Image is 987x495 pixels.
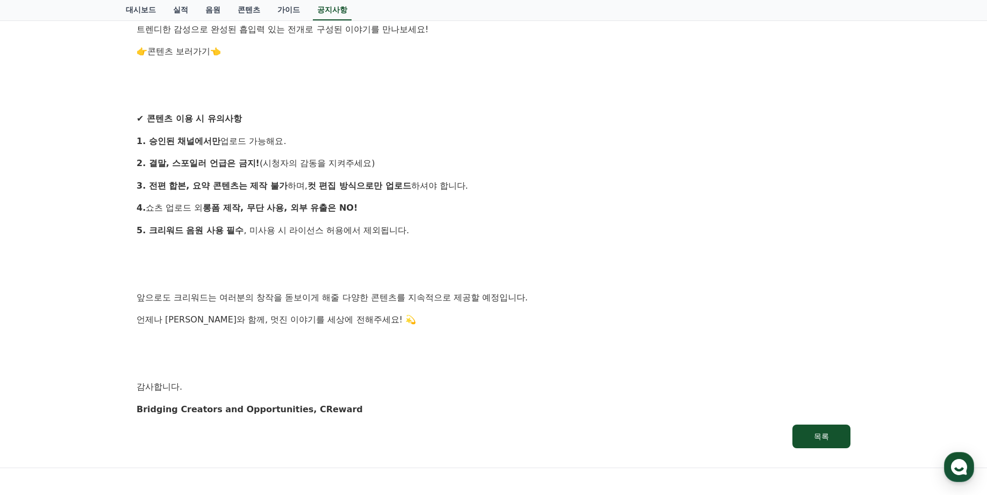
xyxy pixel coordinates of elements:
p: 트렌디한 감성으로 완성된 흡입력 있는 전개로 구성된 이야기를 만나보세요! [137,23,850,37]
strong: 롱폼 제작, 무단 사용, 외부 유출은 NO! [203,203,357,213]
p: 하며, 하셔야 합니다. [137,179,850,193]
a: 홈 [3,341,71,368]
a: 목록 [137,425,850,448]
strong: ✔ 콘텐츠 이용 시 유의사항 [137,113,242,124]
strong: 4. [137,203,146,213]
strong: 1. 승인된 채널에서만 [137,136,220,146]
p: 업로드 가능해요. [137,134,850,148]
p: 감사합니다. [137,380,850,394]
strong: 컷 편집 방식으로만 업로드 [307,181,411,191]
strong: 5. 크리워드 음원 사용 필수 [137,225,244,235]
p: 앞으로도 크리워드는 여러분의 창작을 돋보이게 해줄 다양한 콘텐츠를 지속적으로 제공할 예정입니다. [137,291,850,305]
a: 설정 [139,341,206,368]
a: 콘텐츠 보러가기 [147,46,210,56]
strong: 2. 결말, 스포일러 언급은 금지! [137,158,260,168]
strong: Bridging Creators and Opportunities, CReward [137,404,363,414]
button: 목록 [792,425,850,448]
p: , 미사용 시 라이선스 허용에서 제외됩니다. [137,224,850,238]
div: 목록 [814,431,829,442]
span: 대화 [98,357,111,366]
p: 언제나 [PERSON_NAME]와 함께, 멋진 이야기를 세상에 전해주세요! 💫 [137,313,850,327]
span: 홈 [34,357,40,365]
p: (시청자의 감동을 지켜주세요) [137,156,850,170]
span: 설정 [166,357,179,365]
p: 👉 👈 [137,45,850,59]
strong: 3. 전편 합본, 요약 콘텐츠는 제작 불가 [137,181,288,191]
a: 대화 [71,341,139,368]
p: 쇼츠 업로드 외 [137,201,850,215]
